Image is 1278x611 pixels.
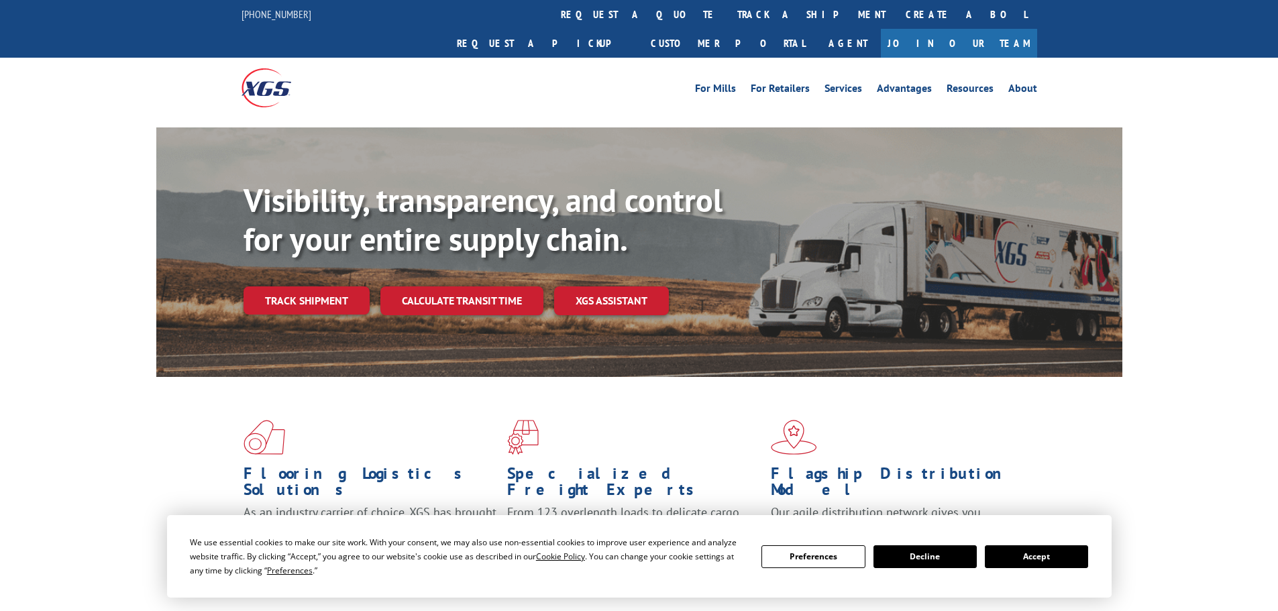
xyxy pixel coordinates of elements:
[771,504,1018,536] span: Our agile distribution network gives you nationwide inventory management on demand.
[877,83,932,98] a: Advantages
[507,420,539,455] img: xgs-icon-focused-on-flooring-red
[447,29,641,58] a: Request a pickup
[536,551,585,562] span: Cookie Policy
[242,7,311,21] a: [PHONE_NUMBER]
[761,545,865,568] button: Preferences
[985,545,1088,568] button: Accept
[167,515,1112,598] div: Cookie Consent Prompt
[1008,83,1037,98] a: About
[507,504,761,564] p: From 123 overlength loads to delicate cargo, our experienced staff knows the best way to move you...
[244,504,496,552] span: As an industry carrier of choice, XGS has brought innovation and dedication to flooring logistics...
[190,535,745,577] div: We use essential cookies to make our site work. With your consent, we may also use non-essential ...
[771,420,817,455] img: xgs-icon-flagship-distribution-model-red
[244,179,723,260] b: Visibility, transparency, and control for your entire supply chain.
[267,565,313,576] span: Preferences
[244,465,497,504] h1: Flooring Logistics Solutions
[771,465,1024,504] h1: Flagship Distribution Model
[695,83,736,98] a: For Mills
[244,420,285,455] img: xgs-icon-total-supply-chain-intelligence-red
[554,286,669,315] a: XGS ASSISTANT
[751,83,810,98] a: For Retailers
[947,83,994,98] a: Resources
[244,286,370,315] a: Track shipment
[824,83,862,98] a: Services
[641,29,815,58] a: Customer Portal
[380,286,543,315] a: Calculate transit time
[873,545,977,568] button: Decline
[815,29,881,58] a: Agent
[881,29,1037,58] a: Join Our Team
[507,465,761,504] h1: Specialized Freight Experts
